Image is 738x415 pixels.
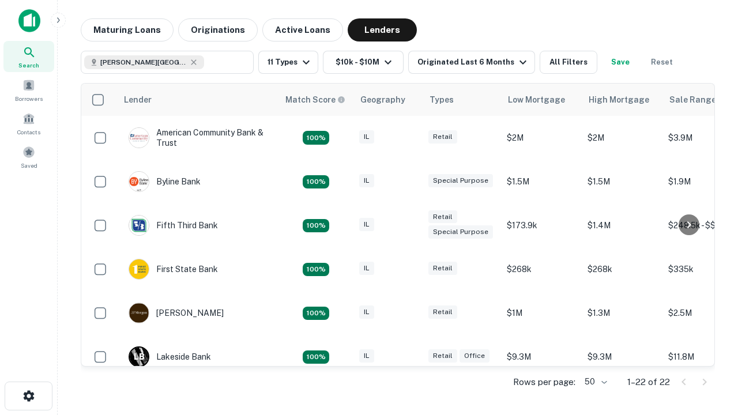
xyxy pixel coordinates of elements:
img: picture [129,303,149,323]
span: Borrowers [15,94,43,103]
div: Matching Properties: 2, hasApolloMatch: undefined [303,175,329,189]
div: [PERSON_NAME] [129,303,224,323]
div: Byline Bank [129,171,201,192]
td: $1.4M [582,203,662,247]
th: Capitalize uses an advanced AI algorithm to match your search with the best lender. The match sco... [278,84,353,116]
td: $268k [582,247,662,291]
td: $1.5M [501,160,582,203]
span: [PERSON_NAME][GEOGRAPHIC_DATA], [GEOGRAPHIC_DATA] [100,57,187,67]
th: Low Mortgage [501,84,582,116]
span: Saved [21,161,37,170]
td: $9.3M [582,335,662,379]
button: Save your search to get updates of matches that match your search criteria. [602,51,639,74]
td: $268k [501,247,582,291]
div: Lender [124,93,152,107]
div: Special Purpose [428,225,493,239]
div: Matching Properties: 3, hasApolloMatch: undefined [303,350,329,364]
td: $1M [501,291,582,335]
button: All Filters [540,51,597,74]
img: picture [129,259,149,279]
th: Lender [117,84,278,116]
td: $2M [501,116,582,160]
button: Reset [643,51,680,74]
a: Search [3,41,54,72]
th: Geography [353,84,423,116]
img: picture [129,128,149,148]
td: $9.3M [501,335,582,379]
th: Types [423,84,501,116]
td: $173.9k [501,203,582,247]
img: capitalize-icon.png [18,9,40,32]
div: Office [460,349,490,363]
div: Matching Properties: 2, hasApolloMatch: undefined [303,263,329,277]
div: Fifth Third Bank [129,215,218,236]
div: Capitalize uses an advanced AI algorithm to match your search with the best lender. The match sco... [285,93,345,106]
div: American Community Bank & Trust [129,127,267,148]
button: $10k - $10M [323,51,404,74]
a: Contacts [3,108,54,139]
div: Matching Properties: 2, hasApolloMatch: undefined [303,219,329,233]
button: Originated Last 6 Months [408,51,535,74]
div: Sale Range [669,93,716,107]
div: Retail [428,349,457,363]
div: IL [359,218,374,231]
div: Special Purpose [428,174,493,187]
p: L B [134,351,144,363]
a: Borrowers [3,74,54,105]
img: picture [129,216,149,235]
th: High Mortgage [582,84,662,116]
img: picture [129,172,149,191]
p: 1–22 of 22 [627,375,670,389]
div: IL [359,262,374,275]
h6: Match Score [285,93,343,106]
div: High Mortgage [589,93,649,107]
iframe: Chat Widget [680,286,738,341]
td: $1.5M [582,160,662,203]
div: Geography [360,93,405,107]
button: Originations [178,18,258,41]
div: Retail [428,305,457,319]
div: Types [430,93,454,107]
div: Originated Last 6 Months [417,55,530,69]
div: Retail [428,130,457,144]
div: Retail [428,210,457,224]
button: Lenders [348,18,417,41]
td: $2M [582,116,662,160]
div: IL [359,305,374,319]
button: Maturing Loans [81,18,174,41]
div: First State Bank [129,259,218,280]
span: Contacts [17,127,40,137]
span: Search [18,61,39,70]
button: Active Loans [262,18,343,41]
div: 50 [580,373,609,390]
div: Lakeside Bank [129,346,211,367]
div: Matching Properties: 2, hasApolloMatch: undefined [303,307,329,320]
div: Matching Properties: 2, hasApolloMatch: undefined [303,131,329,145]
td: $1.3M [582,291,662,335]
p: Rows per page: [513,375,575,389]
div: Low Mortgage [508,93,565,107]
a: Saved [3,141,54,172]
button: 11 Types [258,51,318,74]
div: IL [359,130,374,144]
div: IL [359,174,374,187]
div: IL [359,349,374,363]
div: Retail [428,262,457,275]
